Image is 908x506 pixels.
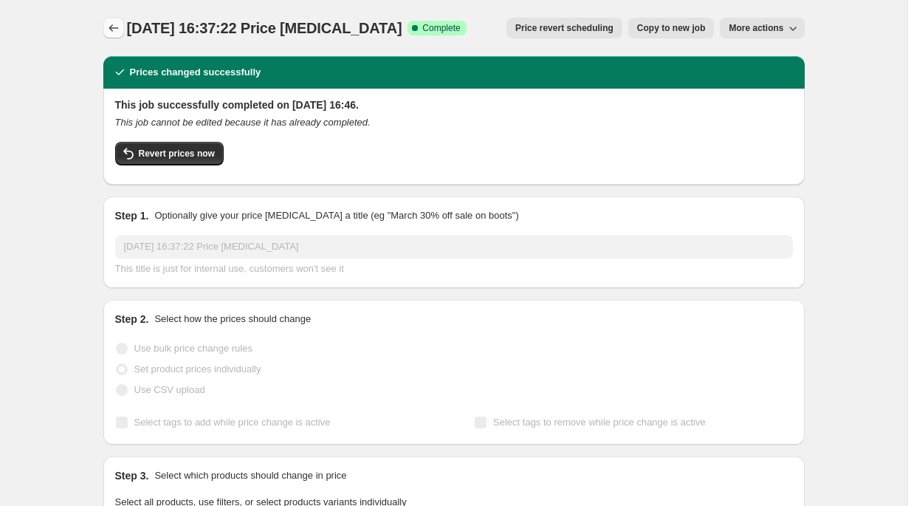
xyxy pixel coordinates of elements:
i: This job cannot be edited because it has already completed. [115,117,371,128]
h2: Step 3. [115,468,149,483]
span: Use bulk price change rules [134,343,252,354]
span: More actions [729,22,783,34]
h2: This job successfully completed on [DATE] 16:46. [115,98,793,112]
h2: Step 2. [115,312,149,326]
button: Price change jobs [103,18,124,38]
span: Set product prices individually [134,363,261,375]
span: Price revert scheduling [515,22,613,34]
input: 30% off holiday sale [115,235,793,259]
button: Revert prices now [115,142,224,165]
button: More actions [720,18,804,38]
p: Select how the prices should change [154,312,311,326]
span: This title is just for internal use, customers won't see it [115,263,344,274]
span: Complete [422,22,460,34]
span: [DATE] 16:37:22 Price [MEDICAL_DATA] [127,20,402,36]
span: Select tags to remove while price change is active [493,417,706,428]
span: Select tags to add while price change is active [134,417,331,428]
button: Copy to new job [628,18,715,38]
button: Price revert scheduling [506,18,622,38]
span: Copy to new job [637,22,706,34]
h2: Prices changed successfully [130,65,261,80]
span: Use CSV upload [134,384,205,395]
p: Select which products should change in price [154,468,346,483]
span: Revert prices now [139,148,215,160]
h2: Step 1. [115,208,149,223]
p: Optionally give your price [MEDICAL_DATA] a title (eg "March 30% off sale on boots") [154,208,518,223]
